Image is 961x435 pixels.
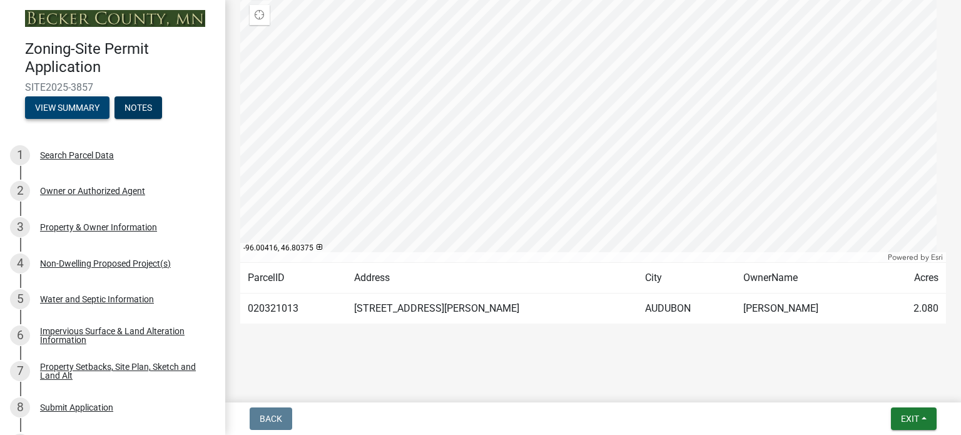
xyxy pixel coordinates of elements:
[736,294,882,324] td: [PERSON_NAME]
[40,223,157,232] div: Property & Owner Information
[40,187,145,195] div: Owner or Authorized Agent
[40,295,154,304] div: Water and Septic Information
[40,259,171,268] div: Non-Dwelling Proposed Project(s)
[114,96,162,119] button: Notes
[25,40,215,76] h4: Zoning-Site Permit Application
[40,362,205,380] div: Property Setbacks, Site Plan, Sketch and Land Alt
[638,263,736,294] td: City
[240,294,347,324] td: 020321013
[10,325,30,345] div: 6
[347,294,638,324] td: [STREET_ADDRESS][PERSON_NAME]
[25,81,200,93] span: SITE2025-3857
[10,361,30,381] div: 7
[250,5,270,25] div: Find my location
[901,414,919,424] span: Exit
[882,263,946,294] td: Acres
[114,103,162,113] wm-modal-confirm: Notes
[240,263,347,294] td: ParcelID
[10,145,30,165] div: 1
[638,294,736,324] td: AUDUBON
[891,407,937,430] button: Exit
[10,397,30,417] div: 8
[40,327,205,344] div: Impervious Surface & Land Alteration Information
[250,407,292,430] button: Back
[25,10,205,27] img: Becker County, Minnesota
[10,253,30,274] div: 4
[260,414,282,424] span: Back
[10,289,30,309] div: 5
[25,96,109,119] button: View Summary
[10,181,30,201] div: 2
[736,263,882,294] td: OwnerName
[40,403,113,412] div: Submit Application
[10,217,30,237] div: 3
[931,253,943,262] a: Esri
[885,252,946,262] div: Powered by
[347,263,638,294] td: Address
[882,294,946,324] td: 2.080
[40,151,114,160] div: Search Parcel Data
[25,103,109,113] wm-modal-confirm: Summary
